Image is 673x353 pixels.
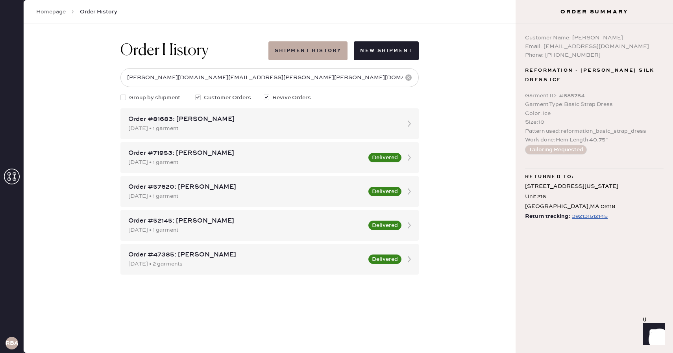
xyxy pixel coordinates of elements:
a: 392131512145 [570,212,608,221]
iframe: Front Chat [636,318,669,351]
span: Reformation - [PERSON_NAME] Silk Dress Ice [525,66,664,85]
span: Order History [80,8,117,16]
div: Email: [EMAIL_ADDRESS][DOMAIN_NAME] [525,42,664,51]
div: Color : Ice [525,109,664,118]
button: Shipment History [268,41,348,60]
div: Size : 10 [525,118,664,126]
div: Order #47385: [PERSON_NAME] [128,250,364,260]
span: Return tracking: [525,212,570,221]
h3: Order Summary [516,8,673,16]
input: Search by order number, customer name, email or phone number [120,68,419,87]
div: Order #52145: [PERSON_NAME] [128,216,364,226]
div: Order #81683: [PERSON_NAME] [128,115,397,124]
div: [DATE] • 2 garments [128,260,364,268]
button: Delivered [368,187,401,196]
a: Homepage [36,8,66,16]
div: Work done : Hem Length 40.75” [525,136,664,144]
span: Group by shipment [129,93,180,102]
h3: RBA [6,340,18,346]
button: Delivered [368,255,401,264]
div: [DATE] • 1 garment [128,124,397,133]
span: Returned to: [525,172,575,182]
div: Order #71953: [PERSON_NAME] [128,149,364,158]
span: Customer Orders [204,93,251,102]
div: https://www.fedex.com/apps/fedextrack/?tracknumbers=392131512145&cntry_code=US [572,212,608,221]
button: New Shipment [354,41,419,60]
div: [DATE] • 1 garment [128,192,364,201]
div: Garment Type : Basic Strap Dress [525,100,664,109]
div: Garment ID : # 885784 [525,91,664,100]
div: [STREET_ADDRESS][US_STATE] Unit 216 [GEOGRAPHIC_DATA] , MA 02118 [525,182,664,212]
div: [DATE] • 1 garment [128,158,364,167]
h1: Order History [120,41,209,60]
button: Delivered [368,221,401,230]
div: Pattern used : reformation_basic_strap_dress [525,127,664,136]
div: Customer Name: [PERSON_NAME] [525,33,664,42]
div: Phone: [PHONE_NUMBER] [525,51,664,59]
button: Delivered [368,153,401,162]
span: Revive Orders [272,93,311,102]
div: Order #57620: [PERSON_NAME] [128,182,364,192]
button: Tailoring Requested [525,145,587,154]
div: [DATE] • 1 garment [128,226,364,234]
